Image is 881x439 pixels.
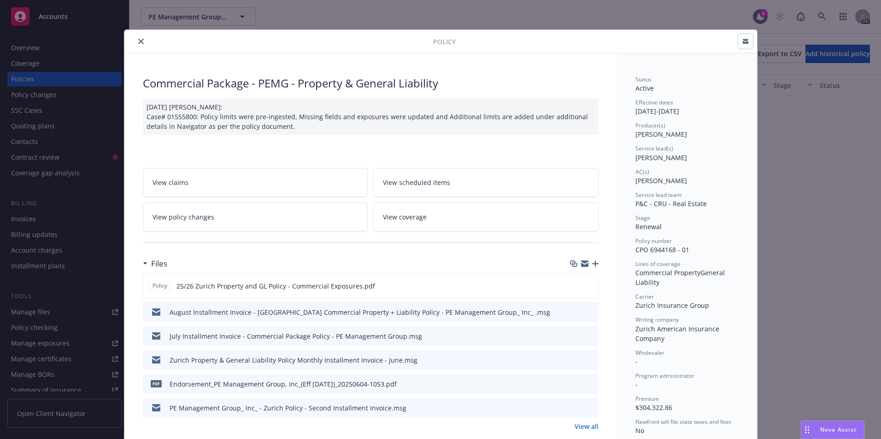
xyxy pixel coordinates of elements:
[586,281,594,291] button: preview file
[635,237,672,245] span: Policy number
[635,98,739,116] div: [DATE] - [DATE]
[635,176,687,185] span: [PERSON_NAME]
[572,379,579,389] button: download file
[635,268,700,277] span: Commercial Property
[373,168,599,197] a: View scheduled items
[373,202,599,231] a: View coverage
[571,281,579,291] button: download file
[635,84,654,92] span: Active
[635,191,681,199] span: Service lead team
[820,426,857,433] span: Nova Assist
[433,37,456,46] span: Policy
[170,403,406,413] div: PE Management Group_ Inc_ - Zurich Policy - Second Installment Invoice.msg
[170,379,397,389] div: Endorsement_PE Management Group, Inc_(Eff [DATE])_20250604-1053.pdf
[635,357,638,366] span: -
[635,403,672,412] span: $304,322.86
[151,380,162,387] span: pdf
[635,153,687,162] span: [PERSON_NAME]
[635,372,694,380] span: Program administrator
[587,307,595,317] button: preview file
[635,395,659,403] span: Premium
[176,281,375,291] span: 25/26 Zurich Property and GL Policy - Commercial Exposures.pdf
[635,144,673,152] span: Service lead(s)
[151,282,169,290] span: Policy
[635,222,662,231] span: Renewal
[151,258,167,270] h3: Files
[635,268,727,287] span: General Liability
[383,212,427,222] span: View coverage
[635,324,721,343] span: Zurich American Insurance Company
[143,75,599,91] div: Commercial Package - PEMG - Property & General Liability
[587,331,595,341] button: preview file
[635,245,689,254] span: CPO 6944168 - 01
[635,214,650,222] span: Stage
[635,349,664,357] span: Wholesaler
[635,301,709,310] span: Zurich Insurance Group
[801,421,813,439] div: Drag to move
[635,293,654,300] span: Carrier
[383,178,450,187] span: View scheduled items
[635,380,638,389] span: -
[135,36,147,47] button: close
[635,75,652,83] span: Status
[143,98,599,135] div: [DATE] [PERSON_NAME]: Case# 01555800: Policy limits were pre-ingested, Missing fields and exposur...
[572,355,579,365] button: download file
[635,426,644,435] span: No
[635,98,673,106] span: Effective dates
[153,212,214,222] span: View policy changes
[635,418,731,426] span: Newfront will file state taxes and fees
[572,307,579,317] button: download file
[153,178,188,187] span: View claims
[635,260,681,268] span: Lines of coverage
[587,355,595,365] button: preview file
[143,202,368,231] a: View policy changes
[635,199,707,208] span: P&C - CRU - Real Estate
[170,331,422,341] div: July Installment Invoice - Commercial Package Policy - PE Management Group.msg
[572,331,579,341] button: download file
[170,355,417,365] div: Zurich Property & General Liability Policy Monthly Installment Invoice - June.msg
[170,307,550,317] div: August Installment Invoice - [GEOGRAPHIC_DATA] Commercial Property + Liability Policy - PE Manage...
[143,258,167,270] div: Files
[587,379,595,389] button: preview file
[575,422,599,431] a: View all
[572,403,579,413] button: download file
[587,403,595,413] button: preview file
[635,316,679,323] span: Writing company
[635,121,665,129] span: Producer(s)
[635,168,649,176] span: AC(s)
[143,168,368,197] a: View claims
[635,130,687,139] span: [PERSON_NAME]
[801,421,864,439] button: Nova Assist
